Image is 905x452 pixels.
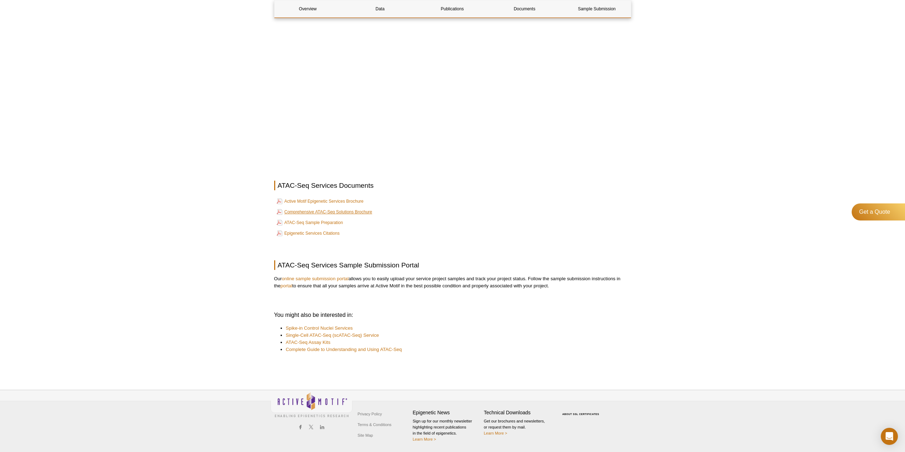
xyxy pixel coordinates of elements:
[484,410,552,416] h4: Technical Downloads
[277,208,372,216] a: Comprehensive ATAC-Seq Solutions Brochure
[282,276,348,281] a: online sample submission portal
[881,428,898,445] div: Open Intercom Messenger
[356,419,393,430] a: Terms & Conditions
[347,0,414,17] a: Data
[274,275,631,289] p: Our allows you to easily upload your service project samples and track your project status. Follo...
[275,0,341,17] a: Overview
[484,418,552,436] p: Get our brochures and newsletters, or request them by mail.
[563,0,630,17] a: Sample Submission
[413,437,436,441] a: Learn More >
[491,0,558,17] a: Documents
[852,203,905,220] a: Get a Quote
[277,197,364,206] a: Active Motif Epigenetic Services Brochure
[286,332,379,339] a: Single-Cell ATAC-Seq (scATAC-Seq) Service
[277,229,340,238] a: Epigenetic Services Citations
[274,181,631,190] h2: ATAC-Seq Services Documents
[277,218,343,227] a: ATAC-Seq Sample Preparation
[281,283,292,288] a: portal
[413,418,480,442] p: Sign up for our monthly newsletter highlighting recent publications in the field of epigenetics.
[356,409,384,419] a: Privacy Policy
[356,430,375,441] a: Site Map
[286,325,353,332] a: Spike-in Control Nuclei Services
[419,0,486,17] a: Publications
[484,431,507,435] a: Learn More >
[562,413,599,415] a: ABOUT SSL CERTIFICATES
[413,410,480,416] h4: Epigenetic News
[286,339,331,346] a: ATAC-Seq Assay Kits
[271,390,352,419] img: Active Motif,
[274,311,631,319] h3: You might also be interested in:
[274,260,631,270] h2: ATAC-Seq Services Sample Submission Portal
[286,346,402,353] a: Complete Guide to Understanding and Using ATAC-Seq
[555,403,608,418] table: Click to Verify - This site chose Symantec SSL for secure e-commerce and confidential communicati...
